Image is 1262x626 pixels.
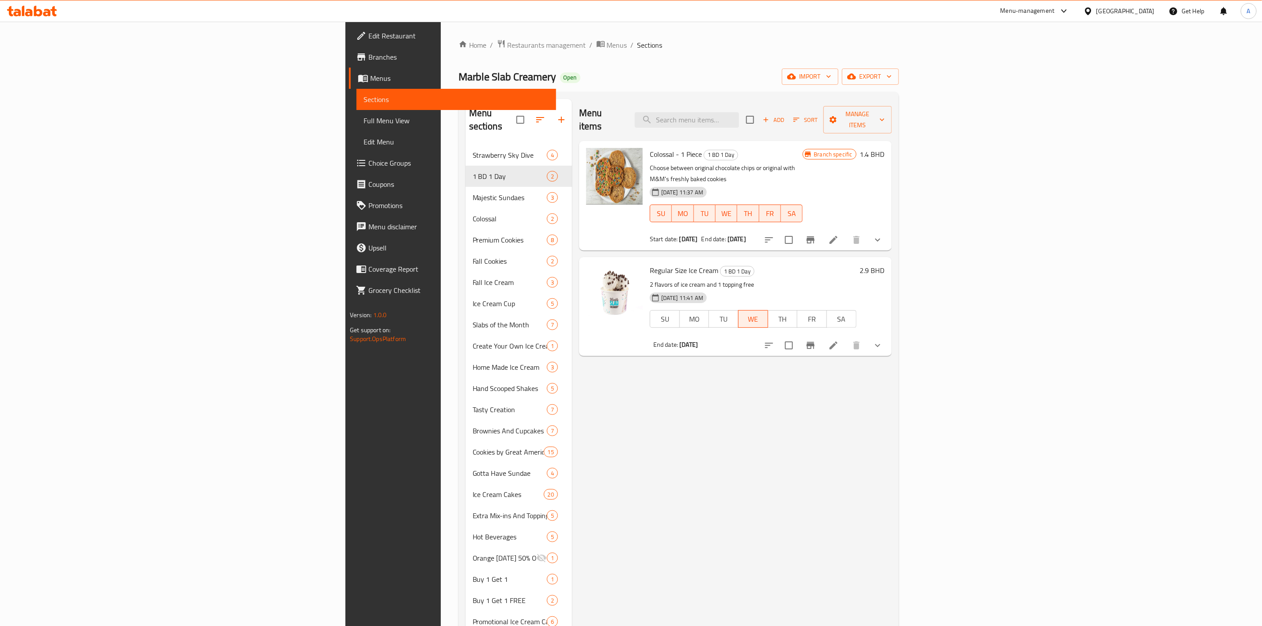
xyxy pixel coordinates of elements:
button: FR [759,205,781,222]
button: Branch-specific-item [800,335,821,356]
span: Grocery Checklist [368,285,549,296]
span: 1.0.0 [373,309,387,321]
b: [DATE] [679,233,698,245]
span: Tasty Creation [473,404,547,415]
div: Buy 1 Get 1 [473,574,547,584]
div: Strawberry Sky Dive [473,150,547,160]
div: items [547,362,558,372]
span: Branch specific [810,150,856,159]
span: WE [719,207,734,220]
span: 7 [547,406,557,414]
div: Gotta Have Sundae [473,468,547,478]
button: WE [716,205,737,222]
span: Start date: [650,233,678,245]
li: / [590,40,593,50]
div: items [547,425,558,436]
span: Coverage Report [368,264,549,274]
div: Open [560,72,580,83]
div: Extra Mix-ins And Toppings5 [466,505,572,526]
button: SA [826,310,856,328]
div: items [547,171,558,182]
div: 1 BD 1 Day [704,150,738,160]
div: items [547,574,558,584]
div: Extra Mix-ins And Toppings [473,510,547,521]
span: Branches [368,52,549,62]
div: items [547,341,558,351]
div: Tasty Creation7 [466,399,572,420]
button: Branch-specific-item [800,229,821,250]
span: Get support on: [350,324,390,336]
span: Orange [DATE] 50% Off [473,553,536,563]
span: Ice Cream Cakes [473,489,544,500]
span: Premium Cookies [473,235,547,245]
a: Support.OpsPlatform [350,333,406,345]
div: Slabs of the Month7 [466,314,572,335]
h2: Menu items [579,106,624,133]
span: Promotions [368,200,549,211]
button: FR [797,310,827,328]
div: items [547,468,558,478]
span: 20 [544,490,557,499]
span: 5 [547,533,557,541]
div: 1 BD 1 Day [473,171,547,182]
span: export [849,71,892,82]
span: 1 BD 1 Day [720,266,754,277]
span: Sections [364,94,549,105]
div: Fall Cookies [473,256,547,266]
div: Home Made Ice Cream [473,362,547,372]
span: 1 [547,554,557,562]
div: Orange Friday 50% Off [473,553,536,563]
div: Gotta Have Sundae4 [466,463,572,484]
span: [DATE] 11:37 AM [658,188,707,197]
span: Select to update [780,336,798,355]
a: Edit Restaurant [349,25,556,46]
img: Colossal - 1 Piece [586,148,643,205]
div: items [547,298,558,309]
button: delete [846,229,867,250]
span: Fall Ice Cream [473,277,547,288]
b: [DATE] [679,339,698,350]
button: Manage items [823,106,892,133]
a: Edit menu item [828,235,839,245]
button: show more [867,229,888,250]
div: items [547,235,558,245]
div: Home Made Ice Cream3 [466,357,572,378]
div: items [547,404,558,415]
span: Choice Groups [368,158,549,168]
span: Colossal - 1 Piece [650,148,702,161]
div: Ice Cream Cup5 [466,293,572,314]
span: MO [675,207,690,220]
a: Menus [596,39,627,51]
span: TU [712,313,735,326]
span: Hot Beverages [473,531,547,542]
span: Ice Cream Cup [473,298,547,309]
div: Colossal2 [466,208,572,229]
div: Orange [DATE] 50% Off1 [466,547,572,569]
span: 2 [547,257,557,266]
span: Cookies by Great American Cookies [473,447,544,457]
span: Menus [370,73,549,83]
span: Version: [350,309,371,321]
span: SA [830,313,853,326]
span: Colossal [473,213,547,224]
span: TU [697,207,712,220]
a: Full Menu View [356,110,556,131]
div: items [547,277,558,288]
a: Coverage Report [349,258,556,280]
div: items [547,256,558,266]
span: 2 [547,596,557,605]
button: WE [738,310,768,328]
span: 4 [547,469,557,478]
div: Create Your Own Ice Cream [473,341,547,351]
span: 4 [547,151,557,159]
span: Sort items [788,113,823,127]
span: 1 [547,575,557,584]
span: Buy 1 Get 1 FREE [473,595,547,606]
div: items [547,319,558,330]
